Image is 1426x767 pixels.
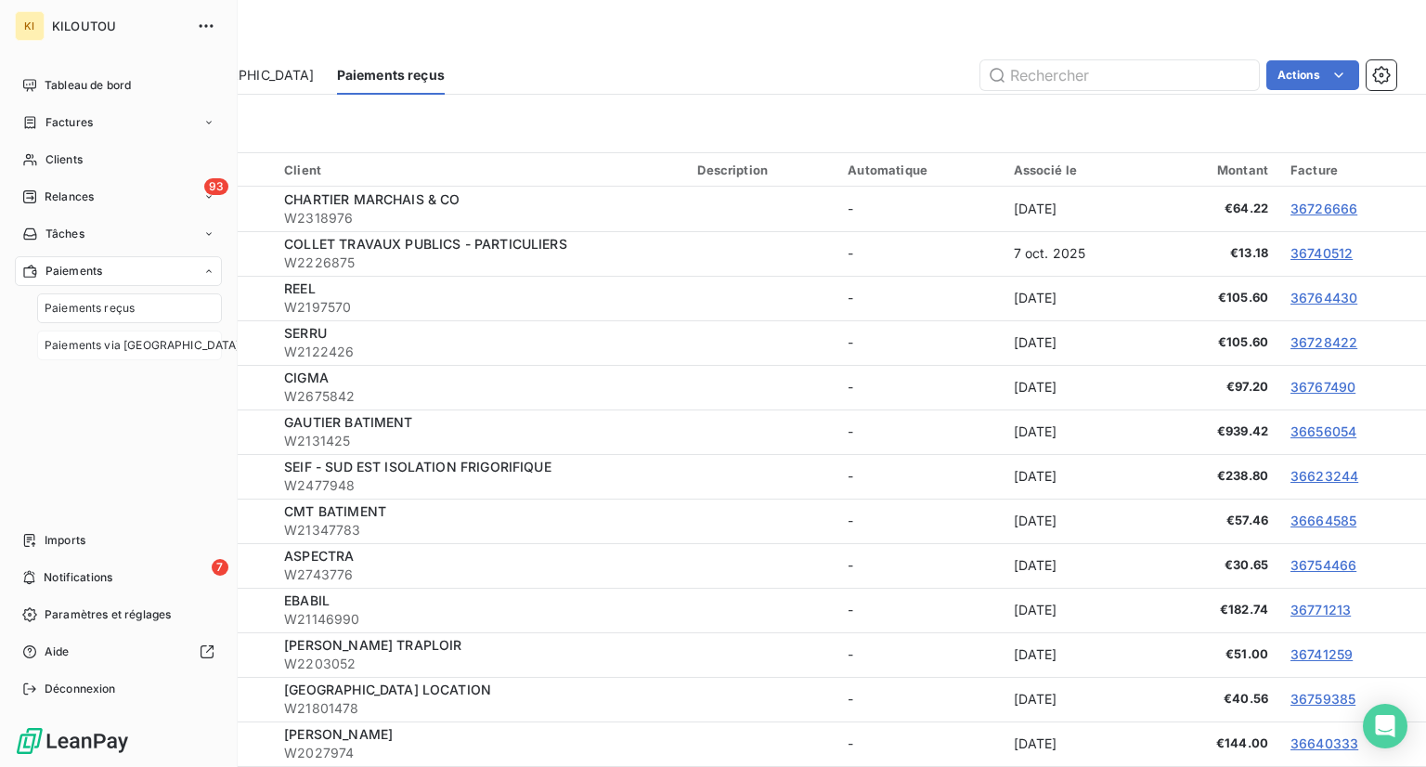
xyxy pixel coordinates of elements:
span: W2226875 [284,253,675,272]
td: - [836,409,1002,454]
span: [PERSON_NAME] [284,726,393,742]
button: Actions [1266,60,1359,90]
span: W2743776 [284,565,675,584]
span: €238.80 [1167,467,1268,486]
a: 36664585 [1290,513,1356,528]
td: [DATE] [1003,632,1156,677]
td: [DATE] [1003,677,1156,721]
a: 36754466 [1290,557,1356,573]
a: 36728422 [1290,334,1357,350]
div: KI [15,11,45,41]
span: Paiements [45,263,102,279]
td: [DATE] [1003,499,1156,543]
span: €144.00 [1167,734,1268,753]
img: Logo LeanPay [15,726,130,756]
div: Open Intercom Messenger [1363,704,1407,748]
span: COLLET TRAVAUX PUBLICS - PARTICULIERS [284,236,567,252]
td: - [836,677,1002,721]
span: €57.46 [1167,512,1268,530]
a: 36656054 [1290,423,1356,439]
span: Clients [45,151,83,168]
td: - [836,499,1002,543]
span: [PERSON_NAME] TRAPLOIR [284,637,461,653]
a: 36764430 [1290,290,1357,305]
div: Associé le [1014,162,1145,177]
span: €64.22 [1167,200,1268,218]
span: CMT BATIMENT [284,503,386,519]
span: €40.56 [1167,690,1268,708]
span: [GEOGRAPHIC_DATA] LOCATION [284,682,491,697]
span: Factures [45,114,93,131]
span: €97.20 [1167,378,1268,396]
span: Aide [45,643,70,660]
span: KILOUTOU [52,19,186,33]
a: 36623244 [1290,468,1358,484]
div: Montant [1167,162,1268,177]
a: 36741259 [1290,646,1353,662]
td: - [836,632,1002,677]
a: 36771213 [1290,602,1351,617]
span: SERRU [284,325,327,341]
div: Automatique [848,162,991,177]
td: - [836,365,1002,409]
td: - [836,320,1002,365]
span: Paiements reçus [45,300,135,317]
span: Paiements reçus [337,66,445,84]
td: - [836,187,1002,231]
a: 36759385 [1290,691,1355,707]
td: [DATE] [1003,409,1156,454]
span: €939.42 [1167,422,1268,441]
span: Tableau de bord [45,77,131,94]
span: €105.60 [1167,289,1268,307]
td: [DATE] [1003,721,1156,766]
span: 7 [212,559,228,576]
span: Notifications [44,569,112,586]
span: CHARTIER MARCHAIS & CO [284,191,460,207]
span: €51.00 [1167,645,1268,664]
span: W21801478 [284,699,675,718]
div: Client [284,162,675,177]
span: W2203052 [284,655,675,673]
td: - [836,231,1002,276]
td: [DATE] [1003,320,1156,365]
span: 93 [204,178,228,195]
span: €13.18 [1167,244,1268,263]
td: - [836,588,1002,632]
input: Rechercher [980,60,1259,90]
span: W2477948 [284,476,675,495]
span: Relances [45,188,94,205]
span: €30.65 [1167,556,1268,575]
a: Aide [15,637,222,667]
a: 36767490 [1290,379,1355,395]
div: Description [697,162,825,177]
span: W2122426 [284,343,675,361]
td: [DATE] [1003,365,1156,409]
span: Imports [45,532,85,549]
span: W2131425 [284,432,675,450]
span: GAUTIER BATIMENT [284,414,412,430]
td: - [836,721,1002,766]
span: REEL [284,280,316,296]
span: W2318976 [284,209,675,227]
td: [DATE] [1003,588,1156,632]
span: W21146990 [284,610,675,629]
div: Facture [1290,162,1415,177]
a: 36740512 [1290,245,1353,261]
span: ASPECTRA [284,548,354,564]
span: €182.74 [1167,601,1268,619]
td: 7 oct. 2025 [1003,231,1156,276]
span: EBABIL [284,592,330,608]
td: - [836,276,1002,320]
span: Paiements via [GEOGRAPHIC_DATA] [45,337,240,354]
span: Déconnexion [45,681,116,697]
span: W2027974 [284,744,675,762]
span: SEIF - SUD EST ISOLATION FRIGORIFIQUE [284,459,551,474]
td: - [836,543,1002,588]
span: W21347783 [284,521,675,539]
td: [DATE] [1003,187,1156,231]
td: [DATE] [1003,276,1156,320]
td: [DATE] [1003,454,1156,499]
span: Tâches [45,226,84,242]
td: - [836,454,1002,499]
a: 36640333 [1290,735,1358,751]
